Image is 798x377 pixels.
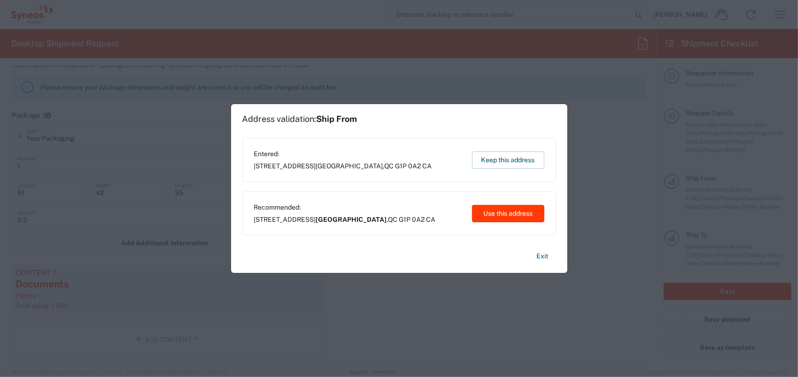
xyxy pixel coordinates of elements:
[399,216,425,223] span: G1P 0A2
[395,162,421,170] span: G1P 0A2
[254,215,436,224] span: [STREET_ADDRESS] ,
[472,205,544,222] button: Use this address
[423,162,432,170] span: CA
[317,114,357,124] span: Ship From
[242,114,357,124] h1: Address validation:
[385,162,394,170] span: QC
[316,216,387,223] span: [GEOGRAPHIC_DATA]
[529,248,556,264] button: Exit
[254,150,432,158] span: Entered:
[472,151,544,169] button: Keep this address
[388,216,398,223] span: QC
[254,203,436,211] span: Recommended:
[316,162,383,170] span: [GEOGRAPHIC_DATA]
[254,162,432,170] span: [STREET_ADDRESS] ,
[426,216,436,223] span: CA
